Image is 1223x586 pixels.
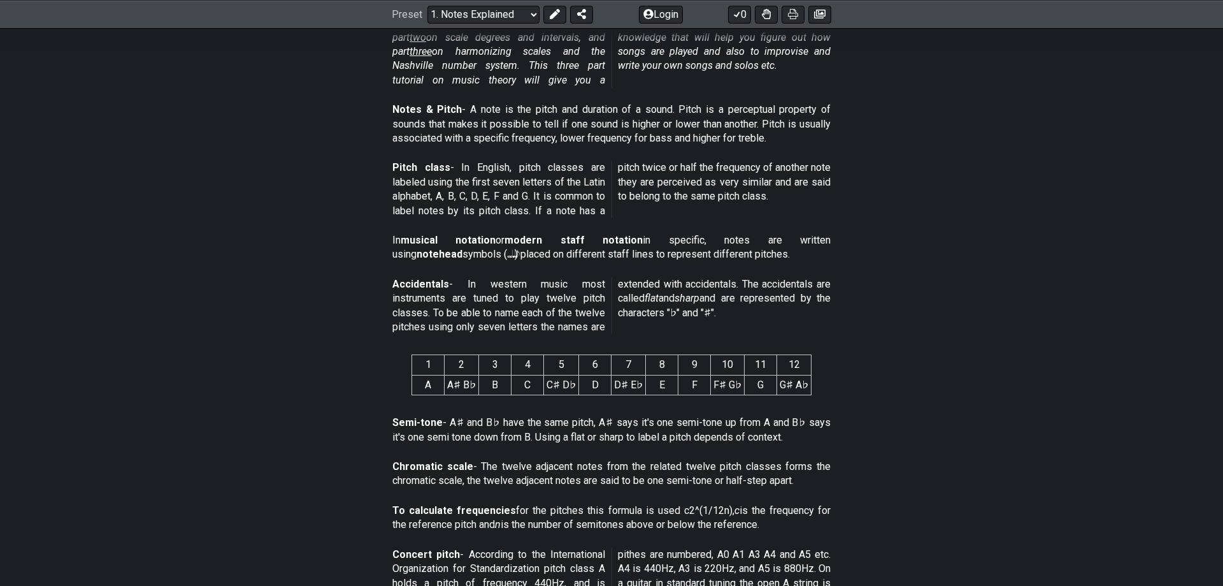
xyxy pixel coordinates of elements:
strong: Notes & Pitch [392,103,462,115]
em: sharp [675,292,699,304]
td: F♯ G♭ [711,375,745,395]
td: A [412,375,445,395]
td: C [511,375,544,395]
th: 1 [412,355,445,375]
button: Login [639,5,683,23]
span: Preset [392,8,422,20]
td: B [479,375,511,395]
th: 9 [678,355,711,375]
p: for the pitches this formula is used c2^(1/12n), is the frequency for the reference pitch and is ... [392,504,831,532]
em: This is the first part of a three part tutorial on music theory for guitarists, here you can find... [392,3,831,86]
p: - In English, pitch classes are labeled using the first seven letters of the Latin alphabet, A, B... [392,161,831,218]
button: Create image [808,5,831,23]
th: 7 [611,355,646,375]
th: 2 [445,355,479,375]
button: 0 [728,5,751,23]
p: In or in specific, notes are written using symbols (𝅝 𝅗𝅥 𝅘𝅥 𝅘𝅥𝅮) placed on different staff lines to r... [392,233,831,262]
th: 12 [777,355,812,375]
td: A♯ B♭ [445,375,479,395]
p: - In western music most instruments are tuned to play twelve pitch classes. To be able to name ea... [392,277,831,335]
strong: modern staff notation [504,234,643,246]
em: c [734,504,740,516]
span: three [410,45,432,57]
th: 5 [544,355,579,375]
strong: musical notation [401,234,496,246]
td: E [646,375,678,395]
span: two [410,31,426,43]
strong: notehead [417,248,462,260]
strong: Chromatic scale [392,460,473,472]
p: - A note is the pitch and duration of a sound. Pitch is a perceptual property of sounds that make... [392,103,831,145]
strong: Concert pitch [392,548,460,560]
p: - The twelve adjacent notes from the related twelve pitch classes forms the chromatic scale, the ... [392,460,831,488]
td: F [678,375,711,395]
button: Edit Preset [543,5,566,23]
strong: Semi-tone [392,416,443,429]
strong: Accidentals [392,278,449,290]
th: 3 [479,355,511,375]
td: C♯ D♭ [544,375,579,395]
th: 11 [745,355,777,375]
th: 6 [579,355,611,375]
button: Toggle Dexterity for all fretkits [755,5,778,23]
button: Share Preset [570,5,593,23]
td: D♯ E♭ [611,375,646,395]
select: Preset [427,5,540,23]
td: D [579,375,611,395]
em: flat [645,292,659,304]
th: 10 [711,355,745,375]
p: - A♯ and B♭ have the same pitch, A♯ says it's one semi-tone up from A and B♭ says it's one semi t... [392,416,831,444]
th: 4 [511,355,544,375]
strong: Pitch class [392,161,450,173]
em: n [495,518,501,531]
td: G♯ A♭ [777,375,812,395]
button: Print [782,5,805,23]
td: G [745,375,777,395]
strong: To calculate frequencies [392,504,516,516]
th: 8 [646,355,678,375]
